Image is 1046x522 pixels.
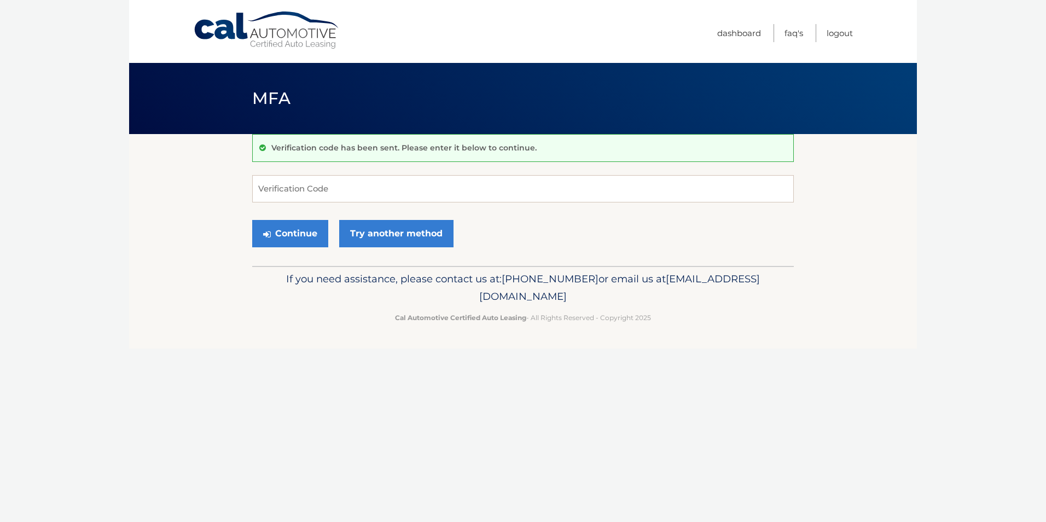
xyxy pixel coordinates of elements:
strong: Cal Automotive Certified Auto Leasing [395,314,526,322]
span: [EMAIL_ADDRESS][DOMAIN_NAME] [479,272,760,303]
span: [PHONE_NUMBER] [502,272,598,285]
a: Try another method [339,220,454,247]
a: Dashboard [717,24,761,42]
a: Logout [827,24,853,42]
a: Cal Automotive [193,11,341,50]
button: Continue [252,220,328,247]
span: MFA [252,88,290,108]
a: FAQ's [785,24,803,42]
p: Verification code has been sent. Please enter it below to continue. [271,143,537,153]
p: - All Rights Reserved - Copyright 2025 [259,312,787,323]
input: Verification Code [252,175,794,202]
p: If you need assistance, please contact us at: or email us at [259,270,787,305]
